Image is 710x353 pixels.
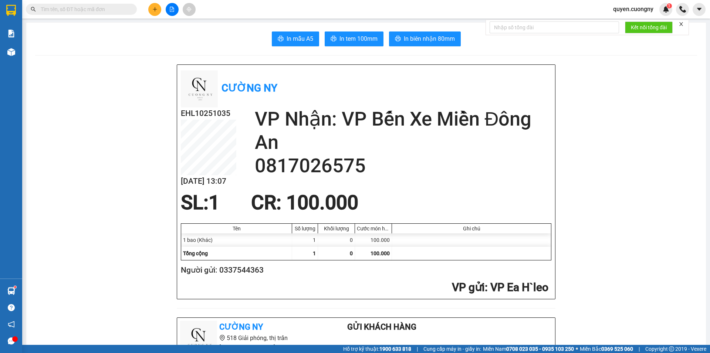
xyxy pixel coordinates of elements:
span: printer [331,36,337,43]
img: warehouse-icon [7,48,15,56]
h2: 0817026575 [255,154,551,177]
strong: 0369 525 060 [601,346,633,352]
b: Cường Ny [222,82,277,94]
span: Kết nối tổng đài [631,23,667,31]
span: message [8,337,15,344]
span: Hỗ trợ kỹ thuật: [343,345,411,353]
img: icon-new-feature [663,6,669,13]
span: printer [278,36,284,43]
span: VP gửi [452,281,485,294]
span: 1 [313,250,316,256]
span: In biên nhận 80mm [404,34,455,43]
input: Nhập số tổng đài [490,21,619,33]
div: 1 [292,233,318,247]
h2: Người gửi: 0337544363 [181,264,548,276]
span: 1 [668,3,670,9]
span: notification [8,321,15,328]
h2: [DATE] 13:07 [181,175,236,187]
span: SL: [181,191,209,214]
img: phone-icon [679,6,686,13]
span: Cung cấp máy in - giấy in: [423,345,481,353]
span: ⚪️ [576,347,578,350]
div: Ghi chú [394,226,549,232]
h2: An [255,131,551,154]
div: Khối lượng [320,226,353,232]
div: 1 bao (Khác) [181,233,292,247]
strong: 0708 023 035 - 0935 103 250 [506,346,574,352]
span: quyen.cuongny [607,4,659,14]
span: printer [395,36,401,43]
input: Tìm tên, số ĐT hoặc mã đơn [41,5,128,13]
button: printerIn mẫu A5 [272,31,319,46]
button: printerIn biên nhận 80mm [389,31,461,46]
span: 1 [209,191,220,214]
button: Kết nối tổng đài [625,21,673,33]
b: Cường Ny [219,322,263,332]
span: In tem 100mm [339,34,378,43]
b: Gửi khách hàng [347,322,416,332]
button: plus [148,3,161,16]
sup: 1 [667,3,672,9]
button: file-add [166,3,179,16]
span: Tổng cộng [183,250,208,256]
div: Số lượng [294,226,316,232]
span: environment [219,335,225,341]
img: logo-vxr [6,5,16,16]
span: CR : 100.000 [251,191,358,214]
h2: EHL10251035 [181,107,236,120]
h2: : VP Ea H`leo [181,280,548,295]
span: question-circle [8,304,15,311]
div: 0 [318,233,355,247]
span: plus [152,7,158,12]
span: 100.000 [371,250,390,256]
sup: 1 [14,286,16,288]
img: logo.jpg [181,70,218,107]
span: | [417,345,418,353]
span: aim [186,7,192,12]
div: 100.000 [355,233,392,247]
button: caret-down [693,3,706,16]
div: Tên [183,226,290,232]
span: 0 [350,250,353,256]
span: copyright [669,346,674,352]
span: close [679,21,684,27]
button: aim [183,3,196,16]
span: search [31,7,36,12]
h2: VP Nhận: VP Bến Xe Miền Đông [255,107,551,131]
span: Miền Nam [483,345,574,353]
img: warehouse-icon [7,287,15,295]
img: solution-icon [7,30,15,37]
div: Cước món hàng [357,226,390,232]
span: Miền Bắc [580,345,633,353]
li: 518 Giải phóng, thị trấn [GEOGRAPHIC_DATA] [180,333,318,352]
span: | [639,345,640,353]
strong: 1900 633 818 [379,346,411,352]
span: file-add [169,7,175,12]
button: printerIn tem 100mm [325,31,383,46]
span: In mẫu A5 [287,34,313,43]
span: caret-down [696,6,703,13]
